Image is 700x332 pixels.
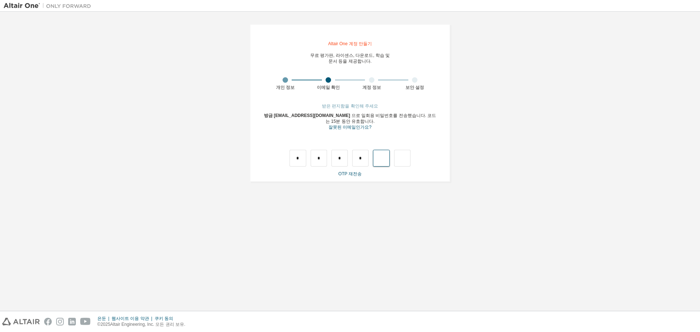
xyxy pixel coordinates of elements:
font: OTP 재전송 [338,171,362,176]
font: Altair One 계정 만들기 [328,41,372,46]
font: 보안 설정 [405,85,424,90]
font: 분 동안 유효합니다. [336,119,374,124]
font: 방금 [EMAIL_ADDRESS][DOMAIN_NAME] [264,113,350,118]
img: youtube.svg [80,318,91,325]
img: linkedin.svg [68,318,76,325]
font: 은둔 [97,316,106,321]
font: 이메일 확인 [317,85,340,90]
font: 받은 편지함을 확인해 주세요 [322,103,378,109]
a: 등록 양식으로 돌아가기 [328,125,372,129]
font: © [97,322,101,327]
font: 개인 정보 [276,85,295,90]
font: 15 [331,119,336,124]
font: 웹사이트 이용 약관 [112,316,149,321]
font: Altair Engineering, Inc. 모든 권리 보유. [110,322,185,327]
font: 무료 평가판, 라이센스, 다운로드, 학습 및 [310,53,390,58]
font: . 코드는 [326,113,436,124]
font: 2025 [101,322,110,327]
font: 계정 정보 [362,85,381,90]
font: 잘못된 이메일인가요? [328,125,372,130]
font: 문서 등을 제공합니다. [328,59,372,64]
img: facebook.svg [44,318,52,325]
font: 으로 일회용 비밀번호를 전송했습니다 [351,113,425,118]
img: 알타이르 원 [4,2,95,9]
img: instagram.svg [56,318,64,325]
img: altair_logo.svg [2,318,40,325]
font: 쿠키 동의 [155,316,173,321]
